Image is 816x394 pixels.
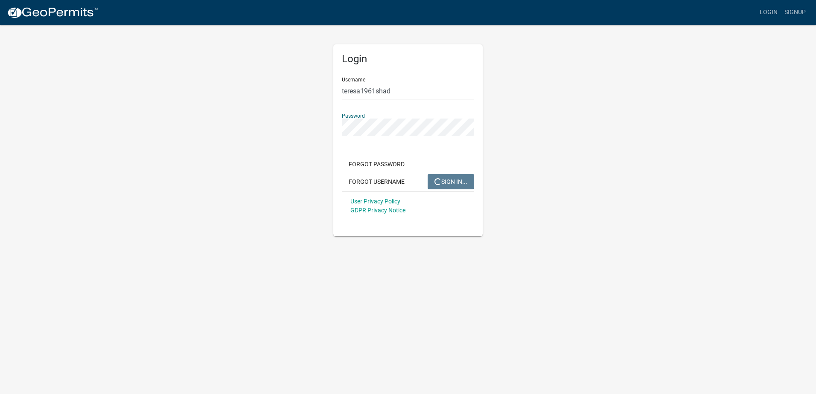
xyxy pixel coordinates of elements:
[342,53,474,65] h5: Login
[342,174,411,189] button: Forgot Username
[342,156,411,172] button: Forgot Password
[428,174,474,189] button: SIGN IN...
[781,4,809,20] a: Signup
[756,4,781,20] a: Login
[434,178,467,185] span: SIGN IN...
[350,207,405,214] a: GDPR Privacy Notice
[350,198,400,205] a: User Privacy Policy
